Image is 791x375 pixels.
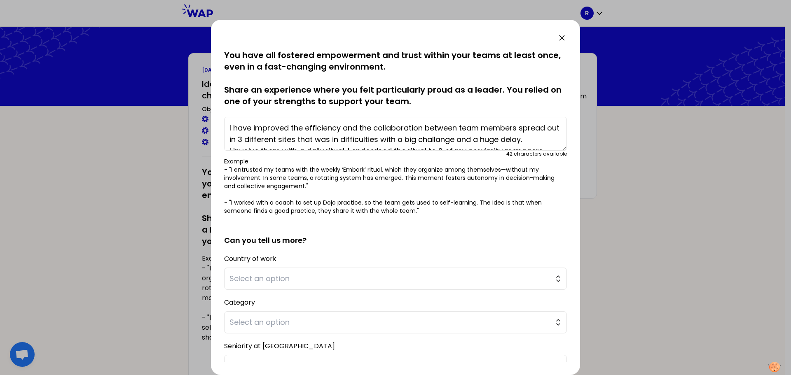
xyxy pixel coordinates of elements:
[224,268,567,290] button: Select an option
[229,360,550,372] span: Select an option
[506,151,567,157] div: 42 characters available
[224,49,567,107] p: You have all fostered empowerment and trust within your teams at least once, even in a fast-chang...
[229,273,550,284] span: Select an option
[224,298,255,307] label: Category
[224,117,567,151] textarea: I have improved the efficiency and the collaboration between team members spread out in 3 differe...
[229,317,550,328] span: Select an option
[224,341,335,351] label: Seniority at [GEOGRAPHIC_DATA]
[224,157,567,215] p: Example: - "I entrusted my teams with the weekly ‘Embark’ ritual, which they organize among thems...
[224,311,567,333] button: Select an option
[224,254,276,263] label: Country of work
[224,221,567,246] h2: Can you tell us more?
